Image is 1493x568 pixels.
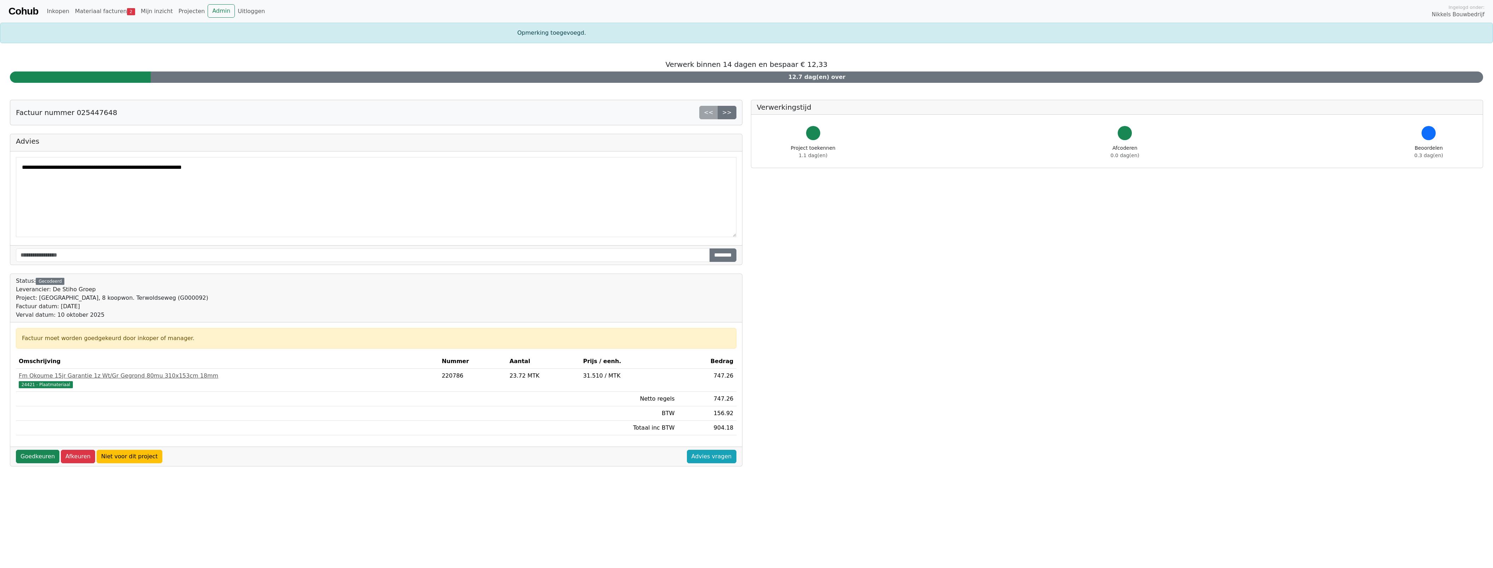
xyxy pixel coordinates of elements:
div: Factuur moet worden goedgekeurd door inkoper of manager. [22,334,730,343]
div: Status: [16,277,208,319]
td: 904.18 [677,421,736,435]
h5: Verwerk binnen 14 dagen en bespaar € 12,33 [10,60,1483,69]
div: Project toekennen [791,144,835,159]
div: Beoordelen [1414,144,1443,159]
span: 24421 - Plaatmateriaal [19,381,73,388]
span: 0.3 dag(en) [1414,153,1443,158]
a: Afkeuren [61,450,95,463]
div: 23.72 MTK [509,372,577,380]
span: 1.1 dag(en) [799,153,827,158]
a: Uitloggen [235,4,268,18]
th: Omschrijving [16,354,439,369]
a: Projecten [175,4,208,18]
div: Gecodeerd [36,278,64,285]
a: Niet voor dit project [97,450,162,463]
span: 0.0 dag(en) [1111,153,1139,158]
h5: Advies [16,137,736,145]
h5: Factuur nummer 025447648 [16,108,117,117]
div: Factuur datum: [DATE] [16,302,208,311]
span: 2 [127,8,135,15]
div: Verval datum: 10 oktober 2025 [16,311,208,319]
h5: Verwerkingstijd [757,103,1477,111]
div: Fm Okoume 15jr Garantie 1z Wt/Gr Gegrond 80mu 310x153cm 18mm [19,372,436,380]
a: Admin [208,4,235,18]
a: Fm Okoume 15jr Garantie 1z Wt/Gr Gegrond 80mu 310x153cm 18mm24421 - Plaatmateriaal [19,372,436,389]
div: Leverancier: De Stiho Groep [16,285,208,294]
td: 747.26 [677,392,736,406]
a: Goedkeuren [16,450,59,463]
td: BTW [580,406,678,421]
a: Inkopen [44,4,72,18]
th: Prijs / eenh. [580,354,678,369]
th: Aantal [507,354,580,369]
div: 31.510 / MTK [583,372,675,380]
a: Cohub [8,3,38,20]
td: 747.26 [677,369,736,392]
a: Advies vragen [687,450,736,463]
td: Totaal inc BTW [580,421,678,435]
a: Materiaal facturen2 [72,4,138,18]
th: Nummer [439,354,507,369]
div: Afcoderen [1111,144,1139,159]
div: Project: [GEOGRAPHIC_DATA], 8 koopwon. Terwoldseweg (G000092) [16,294,208,302]
td: 220786 [439,369,507,392]
span: Nikkels Bouwbedrijf [1432,11,1485,19]
td: Netto regels [580,392,678,406]
div: 12.7 dag(en) over [151,71,1483,83]
td: 156.92 [677,406,736,421]
span: Ingelogd onder: [1448,4,1485,11]
a: Mijn inzicht [138,4,176,18]
div: Opmerking toegevoegd. [513,29,980,37]
a: >> [718,106,736,119]
th: Bedrag [677,354,736,369]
